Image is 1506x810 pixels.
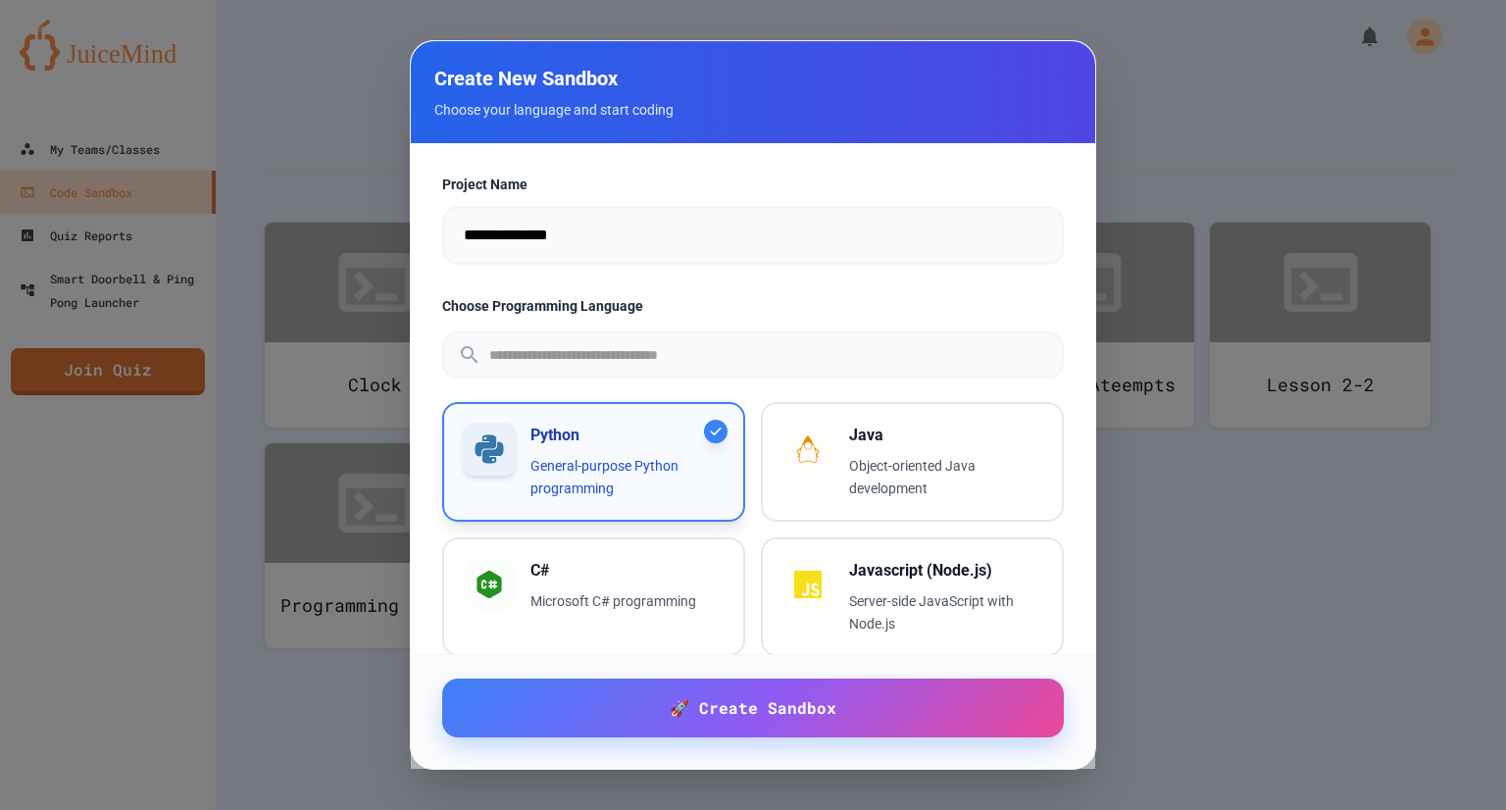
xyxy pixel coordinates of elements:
[442,296,1064,316] label: Choose Programming Language
[849,590,1042,635] p: Server-side JavaScript with Node.js
[530,424,724,447] h3: Python
[530,455,724,500] p: General-purpose Python programming
[530,559,724,582] h3: C#
[849,424,1042,447] h3: Java
[434,100,1072,120] p: Choose your language and start coding
[849,455,1042,500] p: Object-oriented Java development
[530,590,724,613] p: Microsoft C# programming
[434,65,1072,92] h2: Create New Sandbox
[442,175,1064,194] label: Project Name
[670,696,836,720] span: 🚀 Create Sandbox
[849,559,1042,582] h3: Javascript (Node.js)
